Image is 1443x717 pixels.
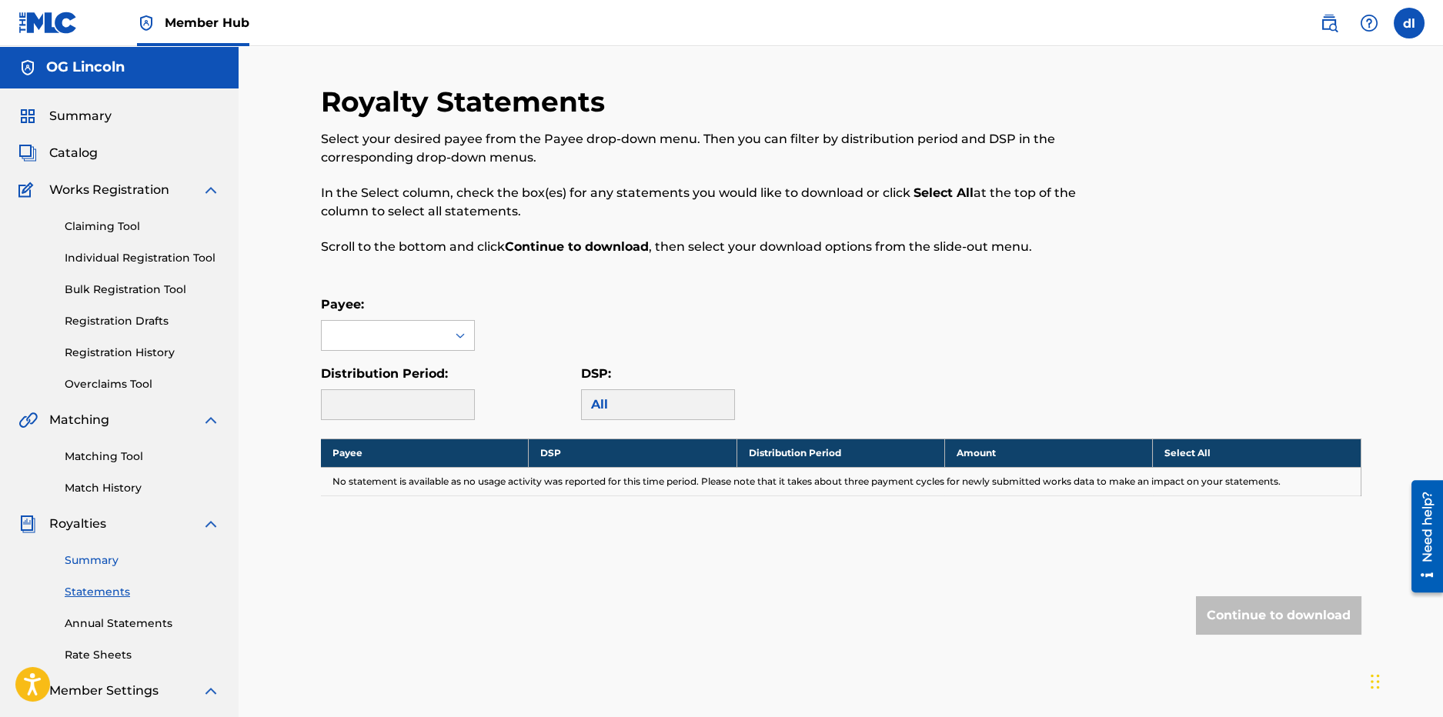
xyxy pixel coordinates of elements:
[1314,8,1344,38] a: Public Search
[49,411,109,429] span: Matching
[1360,14,1378,32] img: help
[1320,14,1338,32] img: search
[737,439,944,467] th: Distribution Period
[49,181,169,199] span: Works Registration
[65,584,220,600] a: Statements
[202,515,220,533] img: expand
[1366,643,1443,717] iframe: Chat Widget
[581,366,611,381] label: DSP:
[18,515,37,533] img: Royalties
[65,313,220,329] a: Registration Drafts
[65,376,220,392] a: Overclaims Tool
[321,297,364,312] label: Payee:
[321,85,613,119] h2: Royalty Statements
[18,411,38,429] img: Matching
[65,345,220,361] a: Registration History
[321,439,529,467] th: Payee
[321,184,1122,221] p: In the Select column, check the box(es) for any statements you would like to download or click at...
[529,439,737,467] th: DSP
[65,218,220,235] a: Claiming Tool
[321,366,448,381] label: Distribution Period:
[202,682,220,700] img: expand
[321,130,1122,167] p: Select your desired payee from the Payee drop-down menu. Then you can filter by distribution peri...
[49,682,159,700] span: Member Settings
[65,282,220,298] a: Bulk Registration Tool
[46,58,125,76] h5: OG Lincoln
[505,239,649,254] strong: Continue to download
[65,552,220,569] a: Summary
[49,107,112,125] span: Summary
[18,58,37,77] img: Accounts
[1400,474,1443,598] iframe: Resource Center
[1153,439,1361,467] th: Select All
[18,144,98,162] a: CatalogCatalog
[65,250,220,266] a: Individual Registration Tool
[18,12,78,34] img: MLC Logo
[49,515,106,533] span: Royalties
[65,449,220,465] a: Matching Tool
[321,467,1361,495] td: No statement is available as no usage activity was reported for this time period. Please note tha...
[914,185,974,200] strong: Select All
[18,107,112,125] a: SummarySummary
[65,647,220,663] a: Rate Sheets
[18,181,38,199] img: Works Registration
[18,144,37,162] img: Catalog
[321,238,1122,256] p: Scroll to the bottom and click , then select your download options from the slide-out menu.
[1394,8,1425,38] div: User Menu
[202,181,220,199] img: expand
[65,615,220,632] a: Annual Statements
[1354,8,1385,38] div: Help
[944,439,1152,467] th: Amount
[202,411,220,429] img: expand
[18,107,37,125] img: Summary
[1371,659,1380,705] div: Drag
[49,144,98,162] span: Catalog
[137,14,155,32] img: Top Rightsholder
[65,480,220,496] a: Match History
[165,14,249,32] span: Member Hub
